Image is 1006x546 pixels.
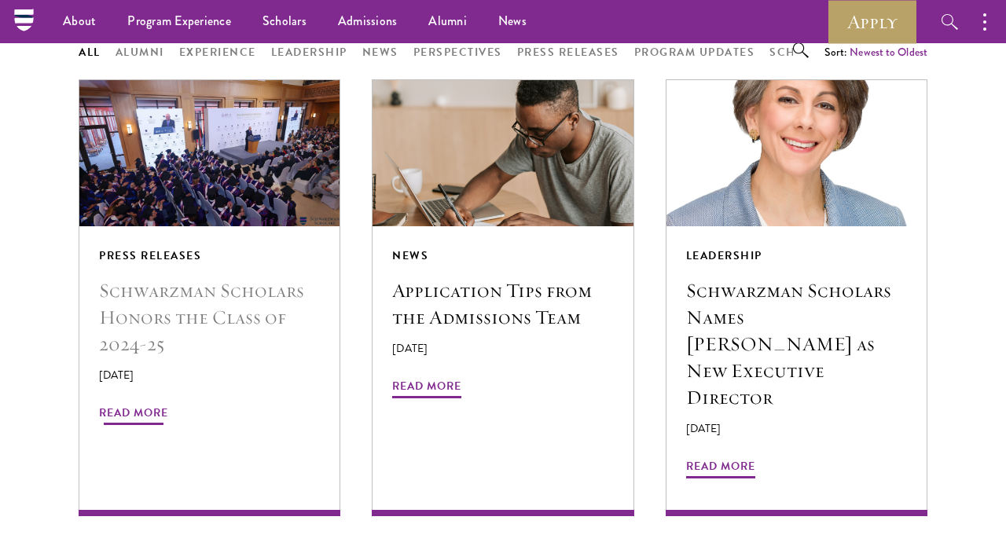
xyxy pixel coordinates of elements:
p: [DATE] [392,340,613,357]
button: Press Releases [517,42,619,62]
span: Sort: [824,44,847,60]
button: Program Updates [634,42,755,62]
button: Experience [179,42,256,62]
a: Press Releases Schwarzman Scholars Honors the Class of 2024-25 [DATE] Read More [79,80,340,516]
a: Leadership Schwarzman Scholars Names [PERSON_NAME] as New Executive Director [DATE] Read More [666,80,927,516]
button: News [362,42,398,62]
button: Scholars [769,42,836,62]
span: Read More [686,456,755,481]
button: Newest to Oldest [850,44,927,60]
button: All [79,42,101,62]
div: News [392,246,613,266]
h5: Schwarzman Scholars Honors the Class of 2024-25 [99,277,320,357]
div: Leadership [686,246,907,266]
button: Alumni [116,42,164,62]
h5: Schwarzman Scholars Names [PERSON_NAME] as New Executive Director [686,277,907,411]
span: Read More [392,376,461,401]
p: [DATE] [99,367,320,383]
a: News Application Tips from the Admissions Team [DATE] Read More [373,80,633,516]
h5: Application Tips from the Admissions Team [392,277,613,331]
div: Press Releases [99,246,320,266]
button: Perspectives [413,42,502,62]
p: [DATE] [686,420,907,437]
span: Read More [99,403,168,427]
button: Leadership [271,42,347,62]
